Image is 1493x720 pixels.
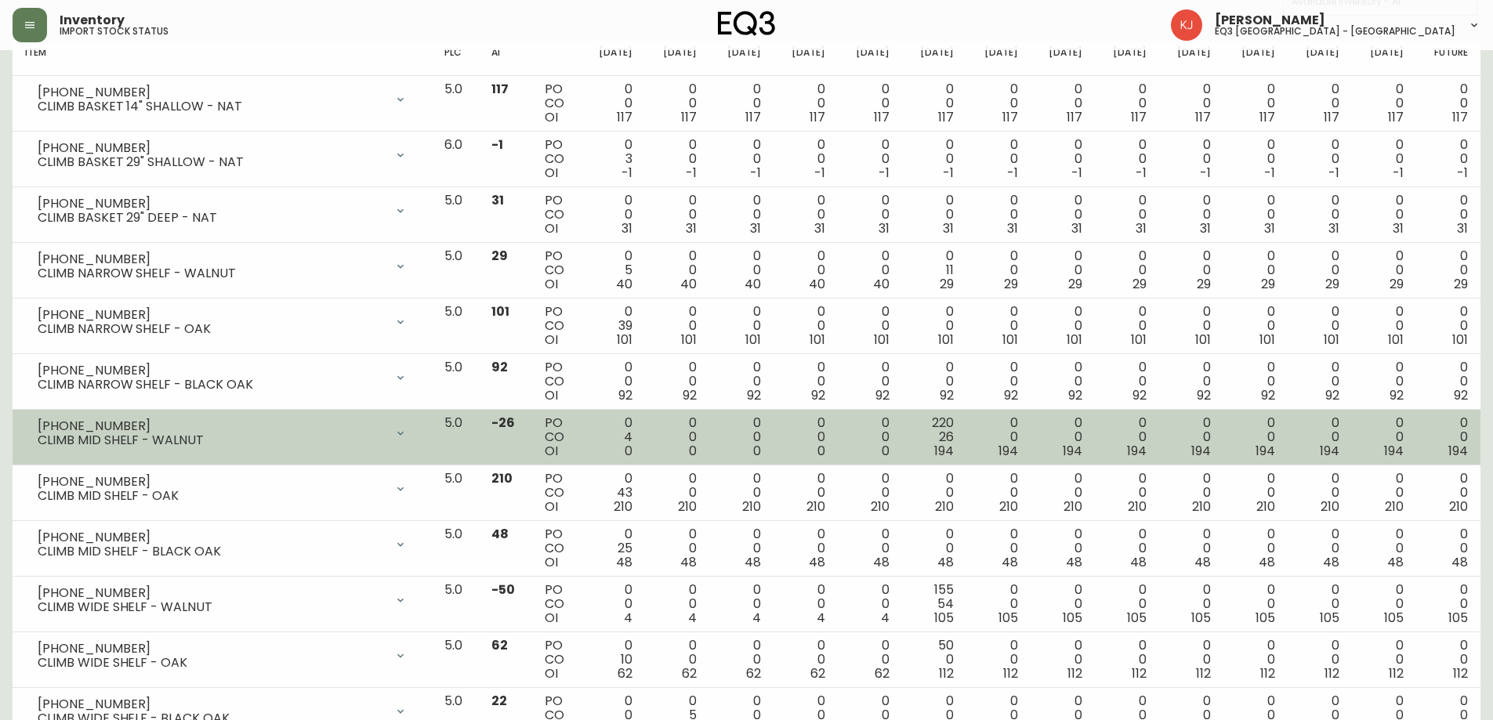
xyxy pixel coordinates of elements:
[658,360,697,403] div: 0 0
[25,249,419,284] div: [PHONE_NUMBER]CLIMB NARROW SHELF - WALNUT
[432,354,479,410] td: 5.0
[722,194,761,236] div: 0 0
[850,82,890,125] div: 0 0
[1043,305,1082,347] div: 0 0
[1131,108,1147,126] span: 117
[38,378,385,392] div: CLIMB NARROW SHELF - BLACK OAK
[1264,164,1275,182] span: -1
[1300,472,1339,514] div: 0 0
[658,138,697,180] div: 0 0
[850,416,890,458] div: 0 0
[915,138,954,180] div: 0 0
[1452,108,1468,126] span: 117
[1429,360,1468,403] div: 0 0
[1031,42,1095,76] th: [DATE]
[850,472,890,514] div: 0 0
[1236,472,1275,514] div: 0 0
[1261,386,1275,404] span: 92
[38,530,385,545] div: [PHONE_NUMBER]
[1324,108,1339,126] span: 117
[1429,82,1468,125] div: 0 0
[491,191,504,209] span: 31
[1200,219,1211,237] span: 31
[882,442,890,460] span: 0
[1300,194,1339,236] div: 0 0
[38,322,385,336] div: CLIMB NARROW SHELF - OAK
[1429,305,1468,347] div: 0 0
[1043,360,1082,403] div: 0 0
[745,331,761,349] span: 101
[1300,249,1339,291] div: 0 0
[879,164,890,182] span: -1
[722,416,761,458] div: 0 0
[1325,386,1339,404] span: 92
[1132,275,1147,293] span: 29
[1043,138,1082,180] div: 0 0
[1364,305,1404,347] div: 0 0
[1195,331,1211,349] span: 101
[1223,42,1288,76] th: [DATE]
[686,164,697,182] span: -1
[621,164,632,182] span: -1
[1007,219,1018,237] span: 31
[1256,442,1275,460] span: 194
[25,194,419,228] div: [PHONE_NUMBER]CLIMB BASKET 29" DEEP - NAT
[680,275,697,293] span: 40
[1172,82,1211,125] div: 0 0
[979,249,1018,291] div: 0 0
[38,433,385,447] div: CLIMB MID SHELF - WALNUT
[593,360,632,403] div: 0 0
[1007,164,1018,182] span: -1
[60,14,125,27] span: Inventory
[545,472,568,514] div: PO CO
[1300,82,1339,125] div: 0 0
[1236,305,1275,347] div: 0 0
[1197,275,1211,293] span: 29
[38,211,385,225] div: CLIMB BASKET 29" DEEP - NAT
[432,42,479,76] th: PLC
[979,416,1018,458] div: 0 0
[432,76,479,132] td: 5.0
[581,42,645,76] th: [DATE]
[1215,27,1455,36] h5: eq3 [GEOGRAPHIC_DATA] - [GEOGRAPHIC_DATA]
[25,416,419,450] div: [PHONE_NUMBER]CLIMB MID SHELF - WALNUT
[786,360,825,403] div: 0 0
[658,472,697,514] div: 0 0
[25,305,419,339] div: [PHONE_NUMBER]CLIMB NARROW SHELF - OAK
[709,42,774,76] th: [DATE]
[491,136,503,154] span: -1
[1300,138,1339,180] div: 0 0
[1259,331,1275,349] span: 101
[1107,360,1147,403] div: 0 0
[1384,442,1404,460] span: 194
[38,364,385,378] div: [PHONE_NUMBER]
[1172,416,1211,458] div: 0 0
[658,249,697,291] div: 0 0
[1300,360,1339,403] div: 0 0
[25,360,419,395] div: [PHONE_NUMBER]CLIMB NARROW SHELF - BLACK OAK
[1236,138,1275,180] div: 0 0
[1393,219,1404,237] span: 31
[811,386,825,404] span: 92
[1200,164,1211,182] span: -1
[915,82,954,125] div: 0 0
[915,472,954,514] div: 0 0
[1172,360,1211,403] div: 0 0
[491,469,513,487] span: 210
[545,194,568,236] div: PO CO
[1043,82,1082,125] div: 0 0
[1452,331,1468,349] span: 101
[1364,138,1404,180] div: 0 0
[38,197,385,211] div: [PHONE_NUMBER]
[38,266,385,280] div: CLIMB NARROW SHELF - WALNUT
[875,386,890,404] span: 92
[593,138,632,180] div: 0 3
[722,360,761,403] div: 0 0
[1236,249,1275,291] div: 0 0
[979,138,1018,180] div: 0 0
[38,545,385,559] div: CLIMB MID SHELF - BLACK OAK
[658,82,697,125] div: 0 0
[593,249,632,291] div: 0 5
[722,305,761,347] div: 0 0
[689,442,697,460] span: 0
